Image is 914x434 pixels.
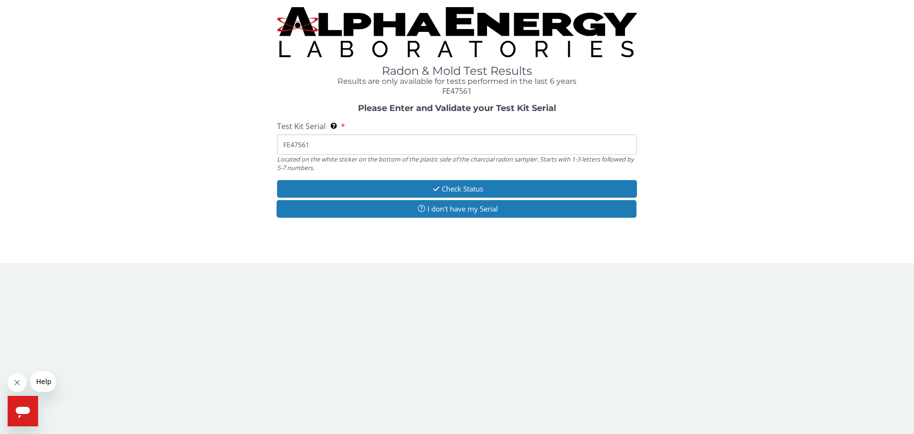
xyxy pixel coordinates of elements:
button: I don't have my Serial [277,200,636,218]
iframe: Button to launch messaging window [8,396,38,426]
span: Test Kit Serial [277,121,326,131]
iframe: Close message [8,373,27,392]
iframe: Message from company [30,371,56,392]
span: FE47561 [442,86,472,96]
button: Check Status [277,180,637,198]
h1: Radon & Mold Test Results [277,65,637,77]
div: Located on the white sticker on the bottom of the plastic side of the charcoal radon sampler. Sta... [277,155,637,172]
h4: Results are only available for tests performed in the last 6 years [277,77,637,86]
strong: Please Enter and Validate your Test Kit Serial [358,103,556,113]
img: TightCrop.jpg [277,7,637,57]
